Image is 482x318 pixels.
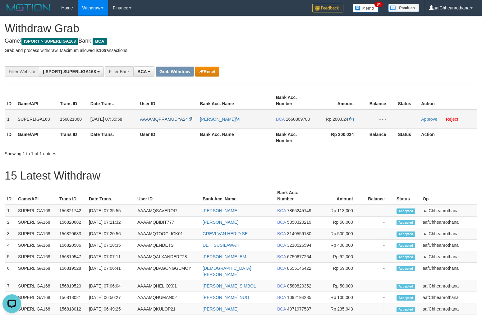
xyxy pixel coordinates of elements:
span: BCA [277,231,286,236]
th: Date Trans. [86,187,135,205]
td: [DATE] 06:50:27 [86,292,135,303]
button: [ISPORT] SUPERLIGA168 [39,66,103,77]
td: 4 [5,240,16,251]
span: AAAAMQPRAMUDYA24 [140,117,188,122]
th: Balance [362,187,394,205]
td: [DATE] 07:35:55 [86,205,135,217]
th: Game/API [15,129,57,146]
th: Amount [315,187,362,205]
td: [DATE] 06:49:25 [86,303,135,315]
td: 156820683 [57,228,86,240]
a: [PERSON_NAME] EM [203,254,246,259]
span: Copy 0580820352 to clipboard [287,283,311,288]
td: AAAAMQSAVEROR [135,205,200,217]
td: aafChheanrothana [420,303,477,315]
th: Action [419,129,477,146]
span: Accepted [397,208,415,214]
td: 1 [5,205,16,217]
td: - [362,251,394,263]
span: BCA [93,38,107,45]
span: BCA [277,283,286,288]
td: [DATE] 07:06:04 [86,280,135,292]
td: 6 [5,263,16,280]
span: ISPORT > SUPERLIGA168 [21,38,78,45]
td: Rp 59,000 [315,263,362,280]
a: AAAAMQPRAMUDYA24 [140,117,194,122]
img: panduan.png [388,4,419,12]
a: Approve [421,117,437,122]
th: Trans ID [57,129,88,146]
td: aafChheanrothana [420,263,477,280]
th: Bank Acc. Name [197,92,273,110]
td: Rp 235,943 [315,303,362,315]
span: BCA [277,266,286,271]
td: - [362,228,394,240]
td: SUPERLIGA168 [16,205,57,217]
td: [DATE] 07:21:32 [86,217,135,228]
th: Status [394,187,420,205]
button: Grab Withdraw [156,67,194,77]
span: Copy 7865245149 to clipboard [287,208,311,213]
td: [DATE] 07:20:56 [86,228,135,240]
button: Reset [195,67,219,77]
td: Rp 50,000 [315,217,362,228]
span: Copy 4971977587 to clipboard [287,306,311,311]
td: SUPERLIGA168 [16,303,57,315]
h1: Withdraw Grab [5,22,477,35]
strong: 10 [99,48,104,53]
th: Game/API [16,187,57,205]
th: Balance [363,129,396,146]
td: 156818021 [57,292,86,303]
a: [DEMOGRAPHIC_DATA][PERSON_NAME] [203,266,251,277]
td: Rp 92,000 [315,251,362,263]
td: SUPERLIGA168 [16,240,57,251]
a: [PERSON_NAME] NUG [203,295,249,300]
span: 34 [374,2,383,7]
th: Status [395,92,419,110]
td: AAAAMQHELIOX01 [135,280,200,292]
button: BCA [133,66,154,77]
th: Date Trans. [88,129,138,146]
td: aafChheanrothana [420,280,477,292]
th: Bank Acc. Name [200,187,275,205]
th: Bank Acc. Number [275,187,315,205]
td: AAAAMQTOOCLICK01 [135,228,200,240]
td: [DATE] 07:07:11 [86,251,135,263]
td: SUPERLIGA168 [16,263,57,280]
td: 7 [5,280,16,292]
a: [PERSON_NAME] [203,208,238,213]
td: Rp 100,000 [315,292,362,303]
span: Accepted [397,220,415,225]
th: User ID [138,92,198,110]
td: 156820682 [57,217,86,228]
span: Copy 8555146422 to clipboard [287,266,311,271]
a: DETI SUSILAWATI [203,243,240,248]
span: Copy 3210526594 to clipboard [287,243,311,248]
td: AAAAMQHUMAN02 [135,292,200,303]
span: Accepted [397,284,415,289]
td: 156820586 [57,240,86,251]
span: Rp 200.024 [326,117,348,122]
th: Rp 200.024 [314,129,363,146]
img: Button%20Memo.svg [353,4,379,12]
td: - [362,263,394,280]
th: Bank Acc. Number [273,92,314,110]
td: 156819520 [57,280,86,292]
td: [DATE] 07:18:35 [86,240,135,251]
button: Open LiveChat chat widget [2,2,21,21]
span: BCA [277,295,286,300]
span: Copy 1660809780 to clipboard [286,117,310,122]
td: AAAAMQBAGONGGEMOY [135,263,200,280]
td: SUPERLIGA168 [15,110,57,129]
span: Copy 3140559180 to clipboard [287,231,311,236]
th: Trans ID [57,92,88,110]
td: Rp 113,000 [315,205,362,217]
td: AAAAMQBIBIT777 [135,217,200,228]
a: GREVI VAN HERID SE [203,231,248,236]
td: - [362,240,394,251]
td: aafChheanrothana [420,205,477,217]
a: [PERSON_NAME] [203,220,238,225]
span: 156821860 [60,117,82,122]
td: SUPERLIGA168 [16,292,57,303]
span: BCA [277,306,286,311]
